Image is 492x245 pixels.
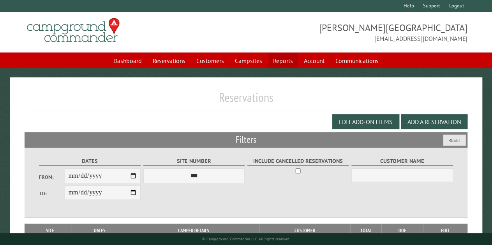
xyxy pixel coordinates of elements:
th: Customer [259,224,350,238]
h1: Reservations [25,90,467,111]
th: Camper Details [128,224,259,238]
small: © Campground Commander LLC. All rights reserved. [202,236,290,241]
a: Reservations [148,53,190,68]
label: Dates [39,157,141,166]
th: Due [381,224,423,238]
th: Total [350,224,381,238]
th: Dates [71,224,128,238]
a: Account [299,53,329,68]
a: Campsites [230,53,267,68]
th: Edit [423,224,467,238]
a: Communications [331,53,383,68]
label: Site Number [143,157,245,166]
label: Include Cancelled Reservations [247,157,349,166]
h2: Filters [25,132,467,147]
button: Add a Reservation [401,114,467,129]
span: [PERSON_NAME][GEOGRAPHIC_DATA] [EMAIL_ADDRESS][DOMAIN_NAME] [246,21,467,43]
a: Reports [268,53,298,68]
a: Customers [192,53,229,68]
label: To: [39,190,64,197]
label: From: [39,173,64,181]
th: Site [28,224,71,238]
a: Dashboard [109,53,146,68]
button: Edit Add-on Items [332,114,399,129]
label: Customer Name [351,157,453,166]
img: Campground Commander [25,15,122,45]
button: Reset [443,135,466,146]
